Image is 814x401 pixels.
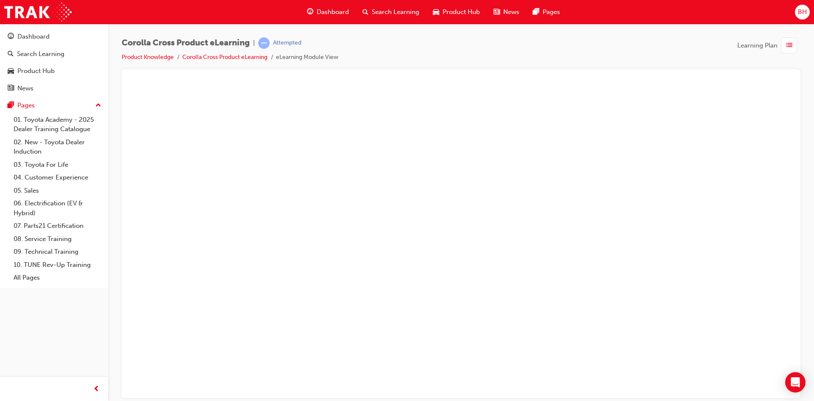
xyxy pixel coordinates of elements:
[3,46,105,62] a: Search Learning
[362,7,368,17] span: search-icon
[487,3,526,21] a: news-iconNews
[10,233,105,246] a: 08. Service Training
[10,245,105,258] a: 09. Technical Training
[356,3,426,21] a: search-iconSearch Learning
[798,7,807,17] span: BH
[795,5,810,20] button: BH
[8,33,14,41] span: guage-icon
[443,7,480,17] span: Product Hub
[3,81,105,96] a: News
[8,102,14,109] span: pages-icon
[493,7,500,17] span: news-icon
[737,37,800,53] button: Learning Plan
[426,3,487,21] a: car-iconProduct Hub
[17,101,35,110] div: Pages
[317,7,349,17] span: Dashboard
[526,3,567,21] a: pages-iconPages
[503,7,519,17] span: News
[17,32,50,42] div: Dashboard
[433,7,439,17] span: car-icon
[95,100,101,111] span: up-icon
[253,38,255,48] span: |
[10,258,105,272] a: 10. TUNE Rev-Up Training
[307,7,313,17] span: guage-icon
[3,27,105,98] button: DashboardSearch LearningProduct HubNews
[786,40,792,51] span: list-icon
[17,49,64,59] div: Search Learning
[17,84,33,93] div: News
[300,3,356,21] a: guage-iconDashboard
[10,184,105,197] a: 05. Sales
[17,66,55,76] div: Product Hub
[8,67,14,75] span: car-icon
[10,271,105,284] a: All Pages
[785,372,806,393] div: Open Intercom Messenger
[3,98,105,113] button: Pages
[3,63,105,79] a: Product Hub
[10,113,105,136] a: 01. Toyota Academy - 2025 Dealer Training Catalogue
[10,136,105,158] a: 02. New - Toyota Dealer Induction
[737,41,778,50] span: Learning Plan
[276,53,338,62] li: eLearning Module View
[3,29,105,45] a: Dashboard
[10,197,105,219] a: 06. Electrification (EV & Hybrid)
[543,7,560,17] span: Pages
[533,7,539,17] span: pages-icon
[372,7,419,17] span: Search Learning
[122,38,250,48] span: Corolla Cross Product eLearning
[122,53,174,61] a: Product Knowledge
[4,3,72,22] img: Trak
[8,85,14,93] span: news-icon
[93,384,100,395] span: prev-icon
[10,219,105,233] a: 07. Parts21 Certification
[10,171,105,184] a: 04. Customer Experience
[273,39,301,47] div: Attempted
[10,158,105,171] a: 03. Toyota For Life
[182,53,268,61] a: Corolla Cross Product eLearning
[8,50,14,58] span: search-icon
[258,37,270,49] span: learningRecordVerb_ATTEMPT-icon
